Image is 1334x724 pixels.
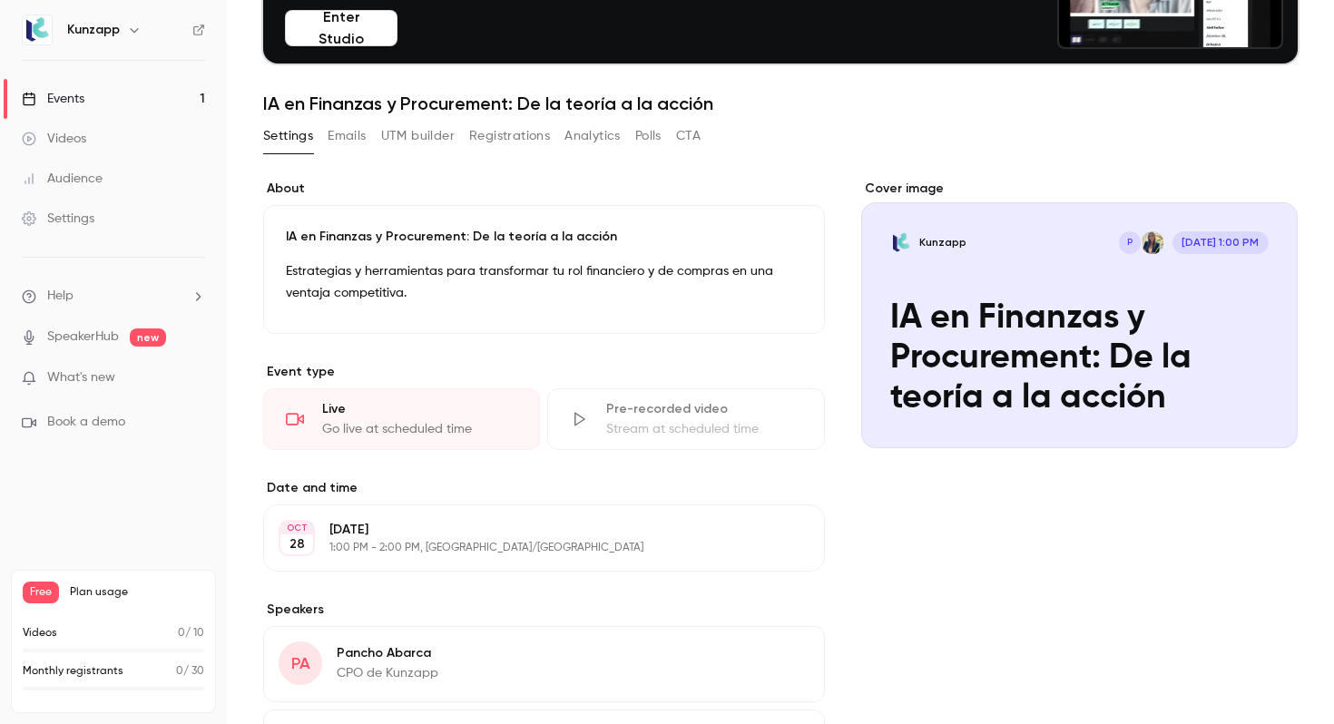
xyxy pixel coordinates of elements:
div: PAPancho AbarcaCPO de Kunzapp [263,626,825,702]
span: What's new [47,368,115,387]
label: Cover image [861,180,1298,198]
button: Registrations [469,122,550,151]
button: Settings [263,122,313,151]
button: UTM builder [381,122,455,151]
span: new [130,328,166,347]
p: / 10 [178,625,204,641]
div: Audience [22,170,103,188]
img: Kunzapp [23,15,52,44]
div: Go live at scheduled time [322,420,517,438]
span: Book a demo [47,413,125,432]
div: Stream at scheduled time [606,420,801,438]
p: Videos [23,625,57,641]
button: Enter Studio [285,10,397,46]
div: LiveGo live at scheduled time [263,388,540,450]
div: Pre-recorded video [606,400,801,418]
label: About [263,180,825,198]
p: 1:00 PM - 2:00 PM, [GEOGRAPHIC_DATA]/[GEOGRAPHIC_DATA] [329,541,729,555]
span: Help [47,287,74,306]
iframe: Noticeable Trigger [183,370,205,386]
p: Event type [263,363,825,381]
button: Polls [635,122,662,151]
p: 28 [289,535,305,553]
label: Date and time [263,479,825,497]
p: Monthly registrants [23,663,123,680]
div: OCT [280,522,313,534]
div: Videos [22,130,86,148]
div: Pre-recorded videoStream at scheduled time [547,388,824,450]
span: 0 [176,666,183,677]
span: PA [291,651,310,676]
h6: Kunzapp [67,21,120,39]
button: Analytics [564,122,621,151]
label: Speakers [263,601,825,619]
div: Settings [22,210,94,228]
p: / 30 [176,663,204,680]
span: 0 [178,628,185,639]
h1: IA en Finanzas y Procurement: De la teoría a la acción [263,93,1298,114]
button: Emails [328,122,366,151]
p: [DATE] [329,521,729,539]
span: Plan usage [70,585,204,600]
span: Free [23,582,59,603]
p: Estrategias y herramientas para transformar tu rol financiero y de compras en una ventaja competi... [286,260,802,304]
p: IA en Finanzas y Procurement: De la teoría a la acción [286,228,802,246]
a: SpeakerHub [47,328,119,347]
section: Cover image [861,180,1298,448]
p: Pancho Abarca [337,644,438,662]
div: Live [322,400,517,418]
button: CTA [676,122,701,151]
li: help-dropdown-opener [22,287,205,306]
p: CPO de Kunzapp [337,664,438,682]
div: Events [22,90,84,108]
